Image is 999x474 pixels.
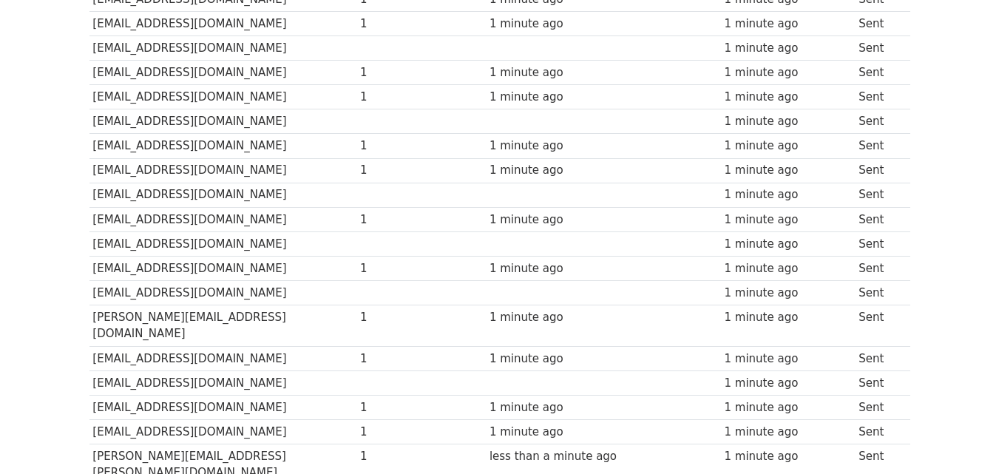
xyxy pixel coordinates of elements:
div: 1 minute ago [724,113,851,130]
td: Sent [855,370,902,395]
div: 1 [360,448,419,465]
div: 1 minute ago [724,211,851,228]
td: Sent [855,109,902,134]
div: 1 [360,162,419,179]
div: 1 minute ago [724,399,851,416]
td: Sent [855,61,902,85]
div: 1 minute ago [490,16,617,33]
div: 1 minute ago [490,211,617,228]
div: 1 minute ago [490,138,617,155]
td: [EMAIL_ADDRESS][DOMAIN_NAME] [89,183,357,207]
div: 1 minute ago [724,186,851,203]
td: Sent [855,207,902,231]
div: 1 minute ago [724,40,851,57]
td: [EMAIL_ADDRESS][DOMAIN_NAME] [89,109,357,134]
td: [EMAIL_ADDRESS][DOMAIN_NAME] [89,85,357,109]
td: [EMAIL_ADDRESS][DOMAIN_NAME] [89,61,357,85]
td: [EMAIL_ADDRESS][DOMAIN_NAME] [89,420,357,444]
div: 1 minute ago [724,285,851,302]
div: 1 minute ago [490,424,617,441]
div: 1 minute ago [724,138,851,155]
div: 1 minute ago [724,309,851,326]
div: 1 minute ago [490,162,617,179]
td: Sent [855,420,902,444]
td: [EMAIL_ADDRESS][DOMAIN_NAME] [89,370,357,395]
div: 1 [360,399,419,416]
div: 1 minute ago [490,399,617,416]
div: 1 minute ago [724,64,851,81]
td: Sent [855,346,902,370]
td: [EMAIL_ADDRESS][DOMAIN_NAME] [89,395,357,419]
div: 1 minute ago [490,309,617,326]
div: 1 [360,89,419,106]
div: 1 minute ago [724,424,851,441]
td: [EMAIL_ADDRESS][DOMAIN_NAME] [89,158,357,183]
td: [EMAIL_ADDRESS][DOMAIN_NAME] [89,346,357,370]
div: 1 [360,424,419,441]
td: Sent [855,12,902,36]
td: [EMAIL_ADDRESS][DOMAIN_NAME] [89,36,357,61]
td: Sent [855,134,902,158]
div: 1 [360,260,419,277]
td: [EMAIL_ADDRESS][DOMAIN_NAME] [89,134,357,158]
td: [EMAIL_ADDRESS][DOMAIN_NAME] [89,231,357,256]
div: 1 minute ago [724,16,851,33]
td: Sent [855,395,902,419]
iframe: Chat Widget [925,403,999,474]
div: 1 minute ago [490,89,617,106]
td: [EMAIL_ADDRESS][DOMAIN_NAME] [89,281,357,305]
td: Sent [855,231,902,256]
div: 1 minute ago [724,375,851,392]
td: [EMAIL_ADDRESS][DOMAIN_NAME] [89,12,357,36]
td: Sent [855,281,902,305]
div: 1 [360,64,419,81]
td: Sent [855,85,902,109]
div: 1 minute ago [724,162,851,179]
td: Sent [855,256,902,280]
div: 1 [360,16,419,33]
td: [EMAIL_ADDRESS][DOMAIN_NAME] [89,256,357,280]
td: Sent [855,183,902,207]
div: less than a minute ago [490,448,617,465]
div: 1 minute ago [490,64,617,81]
div: 1 [360,211,419,228]
div: 1 minute ago [490,260,617,277]
div: 1 minute ago [724,351,851,368]
div: 1 minute ago [490,351,617,368]
div: 1 minute ago [724,260,851,277]
div: 1 [360,138,419,155]
div: 1 minute ago [724,89,851,106]
div: 1 minute ago [724,236,851,253]
div: 1 [360,351,419,368]
div: 1 minute ago [724,448,851,465]
div: 1 [360,309,419,326]
td: [PERSON_NAME][EMAIL_ADDRESS][DOMAIN_NAME] [89,305,357,347]
td: Sent [855,305,902,347]
td: Sent [855,158,902,183]
td: [EMAIL_ADDRESS][DOMAIN_NAME] [89,207,357,231]
td: Sent [855,36,902,61]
